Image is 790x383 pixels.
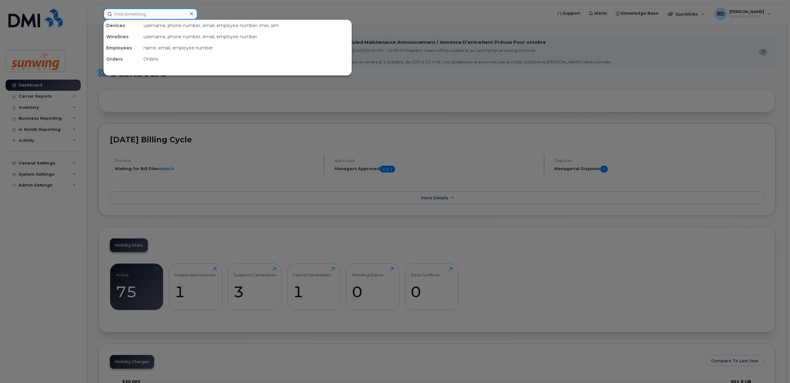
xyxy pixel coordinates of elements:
div: Wirelines [104,31,141,42]
div: Devices [104,20,141,31]
div: name, email, employee number [141,42,352,53]
div: username, phone number, email, employee number, imei, sim [141,20,352,31]
div: Orders [141,53,352,65]
div: Orders [104,53,141,65]
div: username, phone number, email, employee number [141,31,352,42]
div: Employees [104,42,141,53]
